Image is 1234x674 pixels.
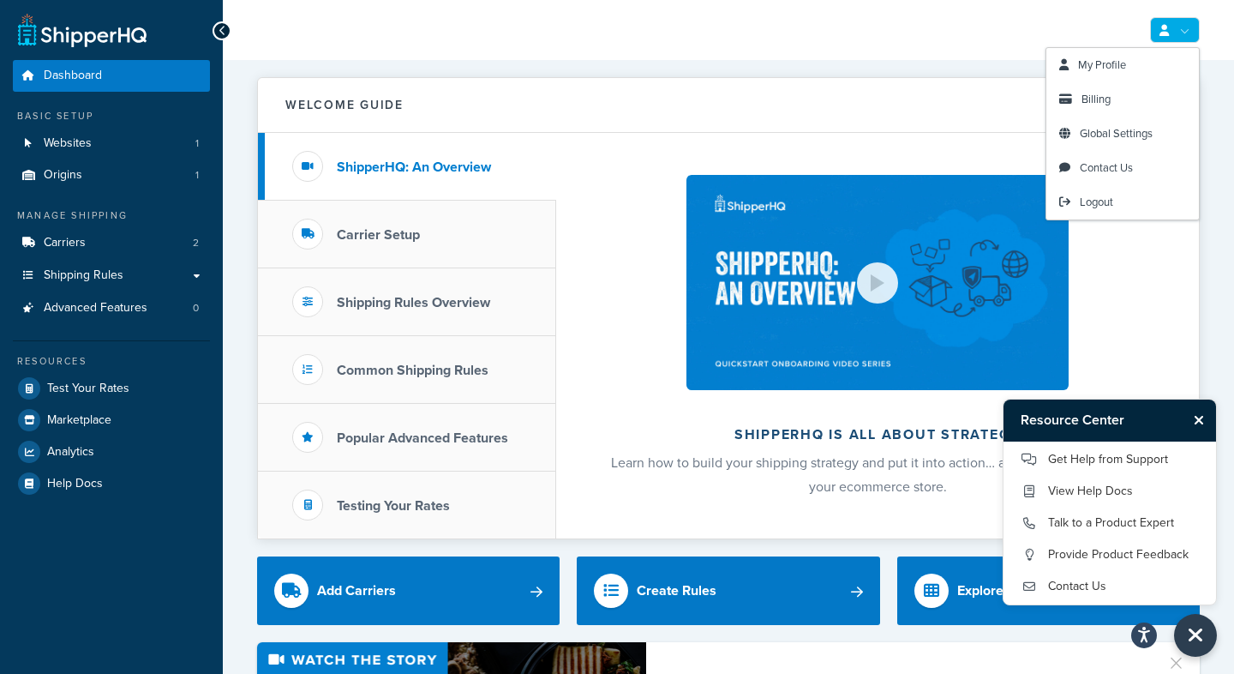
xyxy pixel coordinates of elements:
span: Billing [1081,91,1111,107]
a: Add Carriers [257,557,560,625]
span: Advanced Features [44,301,147,316]
span: Marketplace [47,413,111,428]
a: Origins1 [13,159,210,191]
a: My Profile [1046,48,1199,82]
li: Origins [13,159,210,191]
li: Carriers [13,227,210,259]
span: Help Docs [47,477,103,491]
a: Create Rules [577,557,879,625]
a: Get Help from Support [1021,446,1199,473]
span: 1 [195,136,199,151]
button: Welcome Guide [258,78,1199,133]
div: Add Carriers [317,579,396,603]
a: Carriers2 [13,227,210,259]
button: Close Resource Center [1174,614,1217,657]
h3: Testing Your Rates [337,498,450,514]
div: Resources [13,354,210,369]
span: 0 [193,301,199,316]
span: 2 [193,236,199,250]
a: Help Docs [13,468,210,499]
a: Websites1 [13,128,210,159]
h3: Common Shipping Rules [337,363,488,378]
li: Advanced Features [13,292,210,324]
a: Shipping Rules [13,260,210,292]
img: ShipperHQ is all about strategy [686,175,1069,390]
a: Analytics [13,436,210,467]
span: Learn how to build your shipping strategy and put it into action… and into the checkout of your e... [611,453,1145,496]
a: Advanced Features0 [13,292,210,324]
a: Dashboard [13,60,210,92]
h3: Shipping Rules Overview [337,295,490,310]
div: Explore Features [957,579,1062,603]
a: Test Your Rates [13,373,210,404]
span: Carriers [44,236,86,250]
a: Provide Product Feedback [1021,541,1199,569]
span: Analytics [47,445,94,460]
a: Marketplace [13,405,210,436]
span: Shipping Rules [44,268,123,283]
a: Contact Us [1046,151,1199,185]
div: Create Rules [637,579,716,603]
span: Contact Us [1080,159,1133,176]
a: Billing [1046,82,1199,117]
div: Manage Shipping [13,208,210,223]
span: Logout [1080,194,1113,210]
span: Websites [44,136,92,151]
a: Contact Us [1021,573,1199,600]
span: Dashboard [44,69,102,83]
h3: Carrier Setup [337,227,420,243]
span: 1 [195,168,199,183]
a: View Help Docs [1021,478,1199,505]
span: Global Settings [1080,125,1153,141]
h3: Popular Advanced Features [337,430,508,446]
div: Basic Setup [13,109,210,123]
span: My Profile [1078,57,1126,73]
button: Close Resource Center [1186,410,1216,430]
span: Test Your Rates [47,382,129,396]
h2: ShipperHQ is all about strategy [602,427,1153,442]
a: Talk to a Product Expert [1021,509,1199,537]
a: Logout [1046,185,1199,220]
h2: Welcome Guide [285,99,404,111]
li: Websites [13,128,210,159]
a: Global Settings [1046,117,1199,151]
h3: Resource Center [1003,400,1186,441]
h3: ShipperHQ: An Overview [337,159,491,175]
span: Origins [44,168,82,183]
a: Explore Features [897,557,1200,625]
